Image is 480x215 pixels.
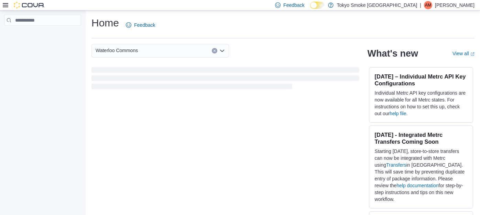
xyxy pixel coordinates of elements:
p: [PERSON_NAME] [435,1,474,9]
p: Individual Metrc API key configurations are now available for all Metrc states. For instructions ... [375,89,467,117]
a: help documentation [396,183,438,188]
span: Loading [91,69,359,91]
p: | [420,1,421,9]
div: Alex Main [424,1,432,9]
a: View allExternal link [452,51,474,56]
p: Tokyo Smoke [GEOGRAPHIC_DATA] [337,1,417,9]
h2: What's new [368,48,418,59]
h3: [DATE] - Integrated Metrc Transfers Coming Soon [375,131,467,145]
button: Clear input [212,48,217,53]
a: Feedback [123,18,158,32]
img: Cova [14,2,45,9]
h3: [DATE] – Individual Metrc API Key Configurations [375,73,467,87]
span: AM [425,1,431,9]
a: help file [390,111,406,116]
p: Starting [DATE], store-to-store transfers can now be integrated with Metrc using in [GEOGRAPHIC_D... [375,148,467,203]
svg: External link [470,52,474,56]
a: Transfers [386,162,406,168]
span: Feedback [283,2,304,9]
span: Waterloo Commons [96,46,138,55]
input: Dark Mode [310,2,325,9]
h1: Home [91,16,119,30]
button: Open list of options [219,48,225,53]
nav: Complex example [4,27,81,44]
span: Feedback [134,22,155,28]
